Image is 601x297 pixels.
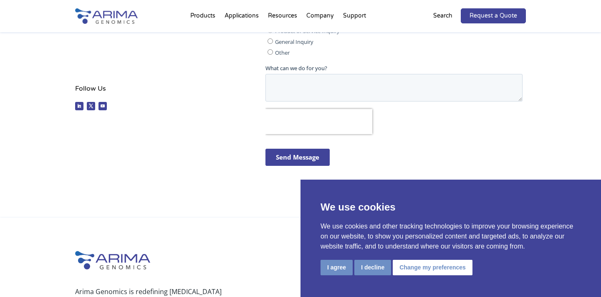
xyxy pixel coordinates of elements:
img: Arima-Genomics-logo [75,8,138,24]
a: Follow on Youtube [98,102,107,110]
button: I decline [354,260,391,275]
p: We use cookies [321,200,581,215]
a: Follow on X [87,102,95,110]
h4: Follow Us [75,83,240,100]
a: Follow on LinkedIn [75,102,83,110]
a: Request a Quote [461,8,526,23]
button: Change my preferences [393,260,472,275]
p: We use cookies and other tracking technologies to improve your browsing experience on our website... [321,221,581,251]
button: I agree [321,260,353,275]
p: Search [433,10,452,21]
